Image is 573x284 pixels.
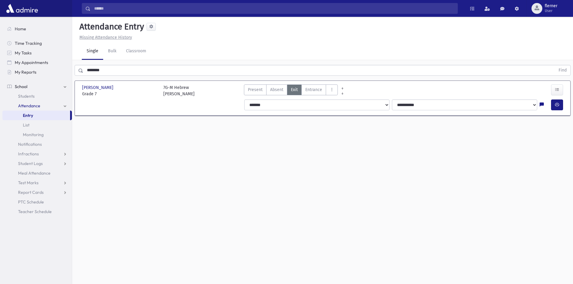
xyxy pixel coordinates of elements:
div: AttTypes [244,84,338,97]
span: Entrance [305,87,322,93]
a: Entry [2,111,70,120]
span: My Reports [15,69,36,75]
a: Attendance [2,101,72,111]
a: PTC Schedule [2,197,72,207]
img: AdmirePro [5,2,39,14]
a: My Tasks [2,48,72,58]
a: Home [2,24,72,34]
span: flerner [545,4,557,8]
a: Report Cards [2,188,72,197]
a: Student Logs [2,159,72,168]
span: Exit [291,87,298,93]
a: School [2,82,72,91]
span: PTC Schedule [18,199,44,205]
span: Monitoring [23,132,44,137]
span: Entry [23,113,33,118]
span: Meal Attendance [18,170,51,176]
span: [PERSON_NAME] [82,84,115,91]
span: My Appointments [15,60,48,65]
a: My Appointments [2,58,72,67]
div: 7G-M Hebrew [PERSON_NAME] [163,84,195,97]
span: Student Logs [18,161,43,166]
a: Missing Attendance History [77,35,132,40]
button: Find [555,65,570,75]
a: Students [2,91,72,101]
a: Time Tracking [2,38,72,48]
span: Report Cards [18,190,44,195]
span: Absent [270,87,283,93]
span: My Tasks [15,50,32,56]
span: School [15,84,27,89]
a: Monitoring [2,130,72,139]
span: Teacher Schedule [18,209,52,214]
span: Grade 7 [82,91,157,97]
span: Attendance [18,103,40,108]
a: Notifications [2,139,72,149]
span: Notifications [18,142,42,147]
a: My Reports [2,67,72,77]
span: List [23,122,29,128]
span: Time Tracking [15,41,42,46]
a: Test Marks [2,178,72,188]
a: Meal Attendance [2,168,72,178]
span: Students [18,93,35,99]
a: Classroom [121,43,151,60]
u: Missing Attendance History [79,35,132,40]
a: Infractions [2,149,72,159]
input: Search [91,3,457,14]
span: Infractions [18,151,39,157]
a: Bulk [103,43,121,60]
a: Single [82,43,103,60]
span: User [545,8,557,13]
a: List [2,120,72,130]
span: Test Marks [18,180,39,185]
a: Teacher Schedule [2,207,72,216]
span: Present [248,87,263,93]
span: Home [15,26,26,32]
h5: Attendance Entry [77,22,144,32]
